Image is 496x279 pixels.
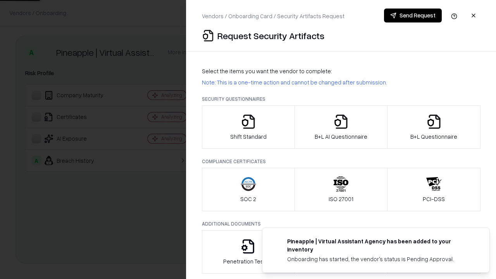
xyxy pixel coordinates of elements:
[230,133,267,141] p: Shift Standard
[410,133,457,141] p: B+L Questionnaire
[202,12,344,20] p: Vendors / Onboarding Card / Security Artifacts Request
[202,158,480,165] p: Compliance Certificates
[294,105,388,149] button: B+L AI Questionnaire
[217,29,324,42] p: Request Security Artifacts
[387,168,480,211] button: PCI-DSS
[223,257,273,265] p: Penetration Testing
[287,255,471,263] div: Onboarding has started, the vendor's status is Pending Approval.
[202,105,295,149] button: Shift Standard
[329,195,353,203] p: ISO 27001
[387,105,480,149] button: B+L Questionnaire
[240,195,256,203] p: SOC 2
[202,230,295,274] button: Penetration Testing
[272,237,281,246] img: trypineapple.com
[202,220,480,227] p: Additional Documents
[202,96,480,102] p: Security Questionnaires
[294,168,388,211] button: ISO 27001
[202,67,480,75] p: Select the items you want the vendor to complete:
[384,9,442,22] button: Send Request
[423,195,445,203] p: PCI-DSS
[202,168,295,211] button: SOC 2
[202,78,480,86] p: Note: This is a one-time action and cannot be changed after submission.
[287,237,471,253] div: Pineapple | Virtual Assistant Agency has been added to your inventory
[315,133,367,141] p: B+L AI Questionnaire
